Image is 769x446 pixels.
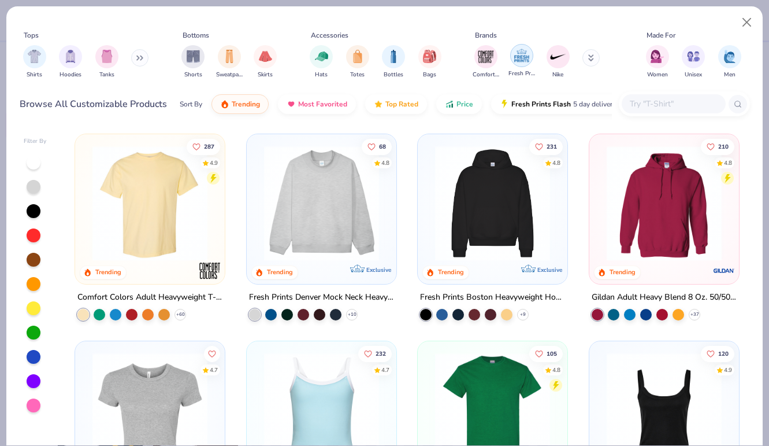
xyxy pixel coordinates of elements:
[701,345,734,362] button: Like
[601,146,727,261] img: 01756b78-01f6-4cc6-8d8a-3c30c1a0c8ac
[254,45,277,79] button: filter button
[60,71,81,79] span: Hoodies
[573,98,616,111] span: 5 day delivery
[477,48,495,65] img: Comfort Colors Image
[690,311,699,318] span: + 37
[646,45,669,79] button: filter button
[508,44,535,78] div: filter for Fresh Prints
[473,45,499,79] button: filter button
[382,45,405,79] button: filter button
[24,137,47,146] div: Filter By
[537,266,562,273] span: Exclusive
[183,30,209,40] div: Bottoms
[376,351,386,356] span: 232
[249,290,394,304] div: Fresh Prints Denver Mock Neck Heavyweight Sweatshirt
[384,71,403,79] span: Bottles
[374,99,383,109] img: TopRated.gif
[682,45,705,79] button: filter button
[95,45,118,79] button: filter button
[456,99,473,109] span: Price
[418,45,441,79] div: filter for Bags
[473,45,499,79] div: filter for Comfort Colors
[718,45,741,79] div: filter for Men
[513,47,530,64] img: Fresh Prints Image
[210,159,218,167] div: 4.9
[59,45,82,79] div: filter for Hoodies
[651,50,664,63] img: Women Image
[724,159,732,167] div: 4.8
[529,138,563,154] button: Like
[547,45,570,79] div: filter for Nike
[366,266,391,273] span: Exclusive
[382,45,405,79] div: filter for Bottles
[64,50,77,63] img: Hoodies Image
[95,45,118,79] div: filter for Tanks
[701,138,734,154] button: Like
[204,345,220,362] button: Like
[508,45,535,79] button: filter button
[23,45,46,79] button: filter button
[180,99,202,109] div: Sort By
[552,366,560,374] div: 4.8
[278,94,356,114] button: Most Favorited
[429,146,556,261] img: 91acfc32-fd48-4d6b-bdad-a4c1a30ac3fc
[647,30,675,40] div: Made For
[27,71,42,79] span: Shirts
[724,366,732,374] div: 4.9
[351,50,364,63] img: Totes Image
[28,50,41,63] img: Shirts Image
[712,259,735,282] img: Gildan logo
[101,50,113,63] img: Tanks Image
[187,50,200,63] img: Shorts Image
[358,345,392,362] button: Like
[211,94,269,114] button: Trending
[592,290,737,304] div: Gildan Adult Heavy Blend 8 Oz. 50/50 Hooded Sweatshirt
[685,71,702,79] span: Unisex
[520,311,526,318] span: + 9
[436,94,482,114] button: Price
[181,45,205,79] button: filter button
[724,71,735,79] span: Men
[350,71,365,79] span: Totes
[347,311,356,318] span: + 10
[310,45,333,79] div: filter for Hats
[220,99,229,109] img: trending.gif
[385,99,418,109] span: Top Rated
[99,71,114,79] span: Tanks
[258,146,385,261] img: f5d85501-0dbb-4ee4-b115-c08fa3845d83
[20,97,167,111] div: Browse All Customizable Products
[24,30,39,40] div: Tops
[365,94,427,114] button: Top Rated
[381,366,389,374] div: 4.7
[59,45,82,79] button: filter button
[184,71,202,79] span: Shorts
[311,30,348,40] div: Accessories
[423,71,436,79] span: Bags
[473,71,499,79] span: Comfort Colors
[736,12,758,34] button: Close
[475,30,497,40] div: Brands
[718,45,741,79] button: filter button
[418,45,441,79] button: filter button
[187,138,220,154] button: Like
[176,311,185,318] span: + 60
[552,159,560,167] div: 4.8
[723,50,736,63] img: Men Image
[298,99,347,109] span: Most Favorited
[310,45,333,79] button: filter button
[198,259,221,282] img: Comfort Colors logo
[549,48,567,65] img: Nike Image
[647,71,668,79] span: Women
[687,50,700,63] img: Unisex Image
[258,71,273,79] span: Skirts
[718,143,729,149] span: 210
[491,94,625,114] button: Fresh Prints Flash5 day delivery
[216,45,243,79] button: filter button
[547,143,557,149] span: 231
[315,50,328,63] img: Hats Image
[508,69,535,78] span: Fresh Prints
[216,71,243,79] span: Sweatpants
[287,99,296,109] img: most_fav.gif
[23,45,46,79] div: filter for Shirts
[346,45,369,79] button: filter button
